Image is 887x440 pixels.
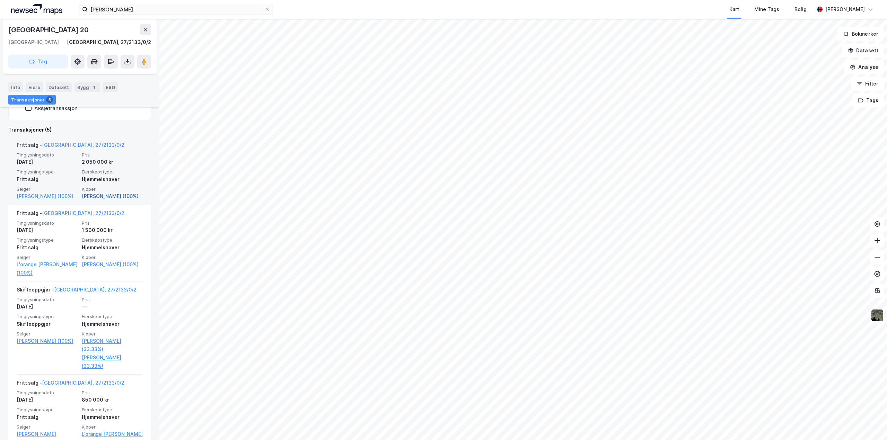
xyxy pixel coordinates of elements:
[17,424,78,430] span: Selger
[103,82,118,92] div: ESG
[8,55,68,69] button: Tag
[82,152,143,158] span: Pris
[46,96,53,103] div: 5
[17,192,78,200] a: [PERSON_NAME] (100%)
[17,186,78,192] span: Selger
[17,390,78,396] span: Tinglysningsdato
[17,152,78,158] span: Tinglysningsdato
[8,126,151,134] div: Transaksjoner (5)
[82,220,143,226] span: Pris
[34,105,78,111] div: Aksjetransaksjon
[88,4,264,15] input: Søk på adresse, matrikkel, gårdeiere, leietakere eller personer
[17,297,78,303] span: Tinglysningsdato
[8,82,23,92] div: Info
[82,297,143,303] span: Pris
[82,424,143,430] span: Kjøper
[90,84,97,91] div: 1
[17,331,78,337] span: Selger
[74,82,100,92] div: Bygg
[82,243,143,252] div: Hjemmelshaver
[82,331,143,337] span: Kjøper
[729,5,739,14] div: Kart
[17,209,124,220] div: Fritt salg -
[82,175,143,183] div: Hjemmelshaver
[17,169,78,175] span: Tinglysningstype
[17,158,78,166] div: [DATE]
[82,320,143,328] div: Hjemmelshaver
[17,260,78,277] a: L'orange [PERSON_NAME] (100%)
[851,77,884,91] button: Filter
[82,192,143,200] a: [PERSON_NAME] (100%)
[17,396,78,404] div: [DATE]
[82,413,143,421] div: Hjemmelshaver
[82,260,143,269] a: [PERSON_NAME] (100%)
[54,287,137,293] a: [GEOGRAPHIC_DATA], 27/2133/0/2
[8,38,59,46] div: [GEOGRAPHIC_DATA]
[825,5,865,14] div: [PERSON_NAME]
[82,186,143,192] span: Kjøper
[852,407,887,440] iframe: Chat Widget
[754,5,779,14] div: Mine Tags
[42,210,124,216] a: [GEOGRAPHIC_DATA], 27/2133/0/2
[82,169,143,175] span: Eierskapstype
[17,379,124,390] div: Fritt salg -
[17,320,78,328] div: Skifteoppgjør
[42,142,124,148] a: [GEOGRAPHIC_DATA], 27/2133/0/2
[67,38,151,46] div: [GEOGRAPHIC_DATA], 27/2133/0/2
[17,243,78,252] div: Fritt salg
[17,237,78,243] span: Tinglysningstype
[26,82,43,92] div: Eiere
[82,158,143,166] div: 2 050 000 kr
[17,413,78,421] div: Fritt salg
[17,303,78,311] div: [DATE]
[871,309,884,322] img: 9k=
[844,60,884,74] button: Analyse
[82,396,143,404] div: 850 000 kr
[82,237,143,243] span: Eierskapstype
[842,44,884,57] button: Datasett
[17,254,78,260] span: Selger
[46,82,72,92] div: Datasett
[17,314,78,320] span: Tinglysningstype
[8,24,90,35] div: [GEOGRAPHIC_DATA] 20
[82,407,143,413] span: Eierskapstype
[17,286,137,297] div: Skifteoppgjør -
[82,226,143,234] div: 1 500 000 kr
[17,175,78,183] div: Fritt salg
[852,93,884,107] button: Tags
[82,254,143,260] span: Kjøper
[82,390,143,396] span: Pris
[794,5,807,14] div: Bolig
[17,337,78,345] a: [PERSON_NAME] (100%)
[42,380,124,386] a: [GEOGRAPHIC_DATA], 27/2133/0/2
[82,353,143,370] a: [PERSON_NAME] (33.33%)
[17,407,78,413] span: Tinglysningstype
[8,95,56,105] div: Transaksjoner
[82,303,143,311] div: —
[82,337,143,353] a: [PERSON_NAME] (33.33%),
[17,220,78,226] span: Tinglysningsdato
[82,314,143,320] span: Eierskapstype
[837,27,884,41] button: Bokmerker
[11,4,62,15] img: logo.a4113a55bc3d86da70a041830d287a7e.svg
[17,141,124,152] div: Fritt salg -
[17,226,78,234] div: [DATE]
